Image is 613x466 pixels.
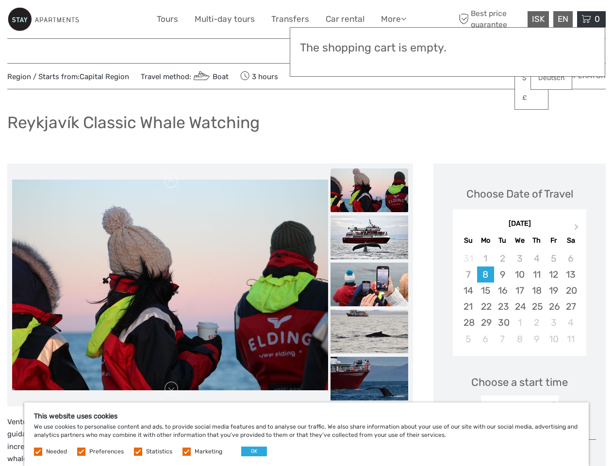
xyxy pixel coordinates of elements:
a: Tours [157,12,178,26]
a: Multi-day tours [195,12,255,26]
div: EN [553,11,573,27]
div: Choose Friday, October 10th, 2025 [545,331,562,347]
div: Choose Saturday, October 4th, 2025 [562,315,579,331]
div: Not available Wednesday, September 3rd, 2025 [511,250,528,266]
div: Sa [562,234,579,247]
div: Not available Thursday, September 4th, 2025 [528,250,545,266]
img: 15ba41c5c221472397c0596014bbb5b0_slider_thumbnail.jpeg [331,357,408,400]
span: 3 hours [240,69,278,83]
div: We [511,234,528,247]
a: $ [515,69,548,87]
div: Choose Monday, September 22nd, 2025 [477,299,494,315]
div: [DATE] [453,219,586,229]
div: Not available Monday, September 1st, 2025 [477,250,494,266]
img: b78d6e61daa04260bd164bb14028d35d_slider_thumbnail.jpeg [331,168,408,212]
h5: This website uses cookies [34,412,579,420]
div: Choose Monday, October 6th, 2025 [477,331,494,347]
img: 7aee5af0ef2b436ab03a672e54ff506b_slider_thumbnail.jpeg [331,216,408,259]
span: ISK [532,14,545,24]
a: Deutsch [531,69,572,87]
div: Choose Sunday, September 14th, 2025 [460,283,477,299]
div: Tu [494,234,511,247]
div: Choose Friday, September 26th, 2025 [545,299,562,315]
span: Region / Starts from: [7,72,129,82]
div: We use cookies to personalise content and ads, to provide social media features and to analyse ou... [24,402,589,466]
div: Choose Wednesday, October 8th, 2025 [511,331,528,347]
a: £ [515,89,548,107]
div: Choose Wednesday, September 10th, 2025 [511,266,528,283]
div: Choose Saturday, October 11th, 2025 [562,331,579,347]
div: 09:00 [507,401,532,414]
button: Open LiveChat chat widget [112,15,123,27]
button: OK [241,447,267,456]
div: Choose Thursday, September 11th, 2025 [528,266,545,283]
div: Fr [545,234,562,247]
div: Choose Friday, September 19th, 2025 [545,283,562,299]
div: Choose Saturday, September 13th, 2025 [562,266,579,283]
span: Choose a start time [471,375,568,390]
div: Choose Saturday, September 27th, 2025 [562,299,579,315]
div: Choose Tuesday, September 23rd, 2025 [494,299,511,315]
div: Not available Tuesday, September 2nd, 2025 [494,250,511,266]
div: Choose Sunday, September 28th, 2025 [460,315,477,331]
a: Boat [191,72,229,81]
div: Choose Tuesday, September 9th, 2025 [494,266,511,283]
div: Th [528,234,545,247]
div: Mo [477,234,494,247]
h1: Reykjavík Classic Whale Watching [7,113,260,133]
label: Needed [46,448,67,456]
div: Choose Tuesday, September 30th, 2025 [494,315,511,331]
div: Not available Saturday, September 6th, 2025 [562,250,579,266]
div: Not available Friday, September 5th, 2025 [545,250,562,266]
img: af85db80b42c4fe2897138f33390769b_slider_thumbnail.jpeg [331,310,408,353]
label: Statistics [146,448,172,456]
div: Choose Tuesday, October 7th, 2025 [494,331,511,347]
label: Preferences [89,448,124,456]
a: More [381,12,406,26]
div: Choose Thursday, October 2nd, 2025 [528,315,545,331]
div: Choose Thursday, September 18th, 2025 [528,283,545,299]
div: Choose Saturday, September 20th, 2025 [562,283,579,299]
div: Not available Sunday, August 31st, 2025 [460,250,477,266]
p: We're away right now. Please check back later! [14,17,110,25]
div: Choose Thursday, September 25th, 2025 [528,299,545,315]
a: Capital Region [80,72,129,81]
span: Travel method: [141,69,229,83]
img: b78d6e61daa04260bd164bb14028d35d_main_slider.jpeg [12,180,328,390]
div: Choose Monday, September 15th, 2025 [477,283,494,299]
div: Choose Friday, September 12th, 2025 [545,266,562,283]
div: Choose Wednesday, September 17th, 2025 [511,283,528,299]
span: Best price guarantee [456,8,525,30]
div: Su [460,234,477,247]
div: Choose Date of Travel [466,186,573,201]
div: Choose Friday, October 3rd, 2025 [545,315,562,331]
div: month 2025-09 [456,250,583,347]
div: Choose Wednesday, September 24th, 2025 [511,299,528,315]
img: 800-9c0884f7-accb-45f0-bb87-38317b02daef_logo_small.jpg [7,7,79,31]
div: Choose Tuesday, September 16th, 2025 [494,283,511,299]
div: Choose Monday, September 29th, 2025 [477,315,494,331]
img: a4e4f68229304a8c94a437cd436454c4_slider_thumbnail.jpeg [331,263,408,306]
div: Choose Wednesday, October 1st, 2025 [511,315,528,331]
span: 0 [593,14,601,24]
a: Transfers [271,12,309,26]
button: Next Month [570,221,585,237]
label: Marketing [195,448,222,456]
div: Choose Monday, September 8th, 2025 [477,266,494,283]
div: Choose Thursday, October 9th, 2025 [528,331,545,347]
div: Not available Sunday, September 7th, 2025 [460,266,477,283]
a: Car rental [326,12,364,26]
div: Choose Sunday, September 21st, 2025 [460,299,477,315]
div: Choose Sunday, October 5th, 2025 [460,331,477,347]
h3: The shopping cart is empty. [300,41,595,55]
